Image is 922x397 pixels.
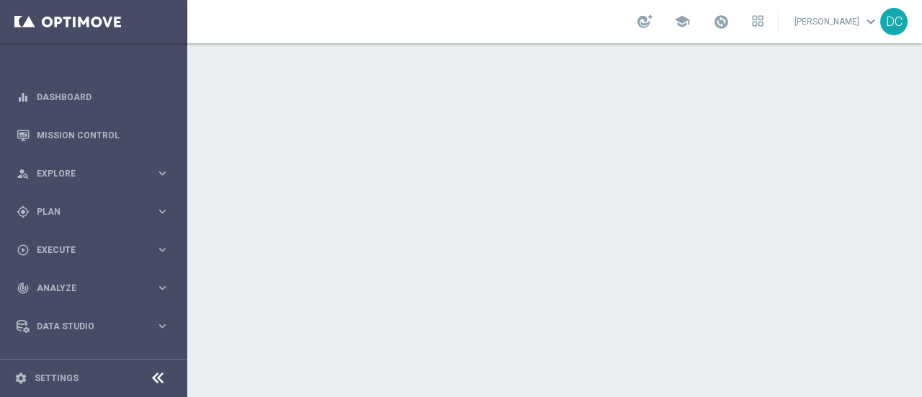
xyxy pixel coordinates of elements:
button: gps_fixed Plan keyboard_arrow_right [16,206,170,218]
a: Optibot [37,345,169,383]
button: Mission Control [16,130,170,141]
i: track_changes [17,282,30,295]
div: DC [880,8,908,35]
i: keyboard_arrow_right [156,166,169,180]
button: track_changes Analyze keyboard_arrow_right [16,282,170,294]
i: keyboard_arrow_right [156,205,169,218]
button: equalizer Dashboard [16,92,170,103]
div: Plan [17,205,156,218]
a: [PERSON_NAME]keyboard_arrow_down [793,11,880,32]
span: Plan [37,208,156,216]
div: Optibot [17,345,169,383]
i: equalizer [17,91,30,104]
i: keyboard_arrow_right [156,243,169,257]
div: Execute [17,244,156,257]
i: keyboard_arrow_right [156,281,169,295]
i: keyboard_arrow_right [156,319,169,333]
span: school [674,14,690,30]
span: Analyze [37,284,156,293]
span: keyboard_arrow_down [863,14,879,30]
i: lightbulb [17,358,30,371]
div: Analyze [17,282,156,295]
i: person_search [17,167,30,180]
a: Dashboard [37,78,169,116]
i: play_circle_outline [17,244,30,257]
i: settings [14,372,27,385]
a: Mission Control [37,116,169,154]
button: Data Studio keyboard_arrow_right [16,321,170,332]
button: play_circle_outline Execute keyboard_arrow_right [16,244,170,256]
button: person_search Explore keyboard_arrow_right [16,168,170,179]
span: Execute [37,246,156,254]
i: gps_fixed [17,205,30,218]
span: Data Studio [37,322,156,331]
a: Settings [35,374,79,383]
div: Dashboard [17,78,169,116]
div: Mission Control [17,116,169,154]
div: Explore [17,167,156,180]
span: Explore [37,169,156,178]
div: Data Studio [17,320,156,333]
